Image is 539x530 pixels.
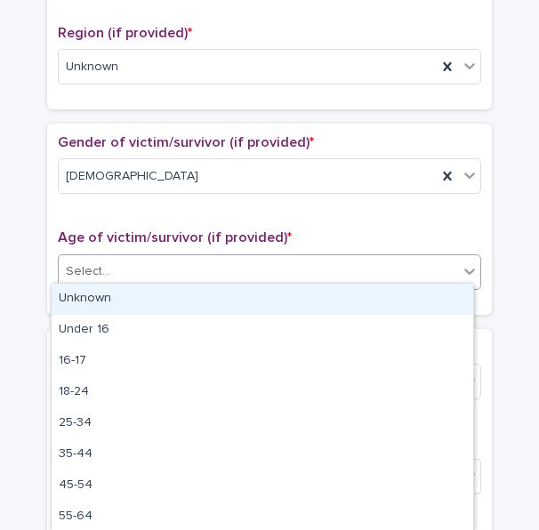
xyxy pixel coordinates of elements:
div: 35-44 [52,439,473,470]
div: Under 16 [52,315,473,346]
div: 25-34 [52,408,473,439]
span: Region (if provided) [58,26,192,40]
div: Select... [66,262,110,281]
span: [DEMOGRAPHIC_DATA] [66,167,198,186]
span: Age of victim/survivor (if provided) [58,230,292,245]
span: Unknown [66,58,118,76]
div: 16-17 [52,346,473,377]
span: Gender of victim/survivor (if provided) [58,135,314,149]
div: 45-54 [52,470,473,502]
div: 18-24 [52,377,473,408]
div: Unknown [52,284,473,315]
